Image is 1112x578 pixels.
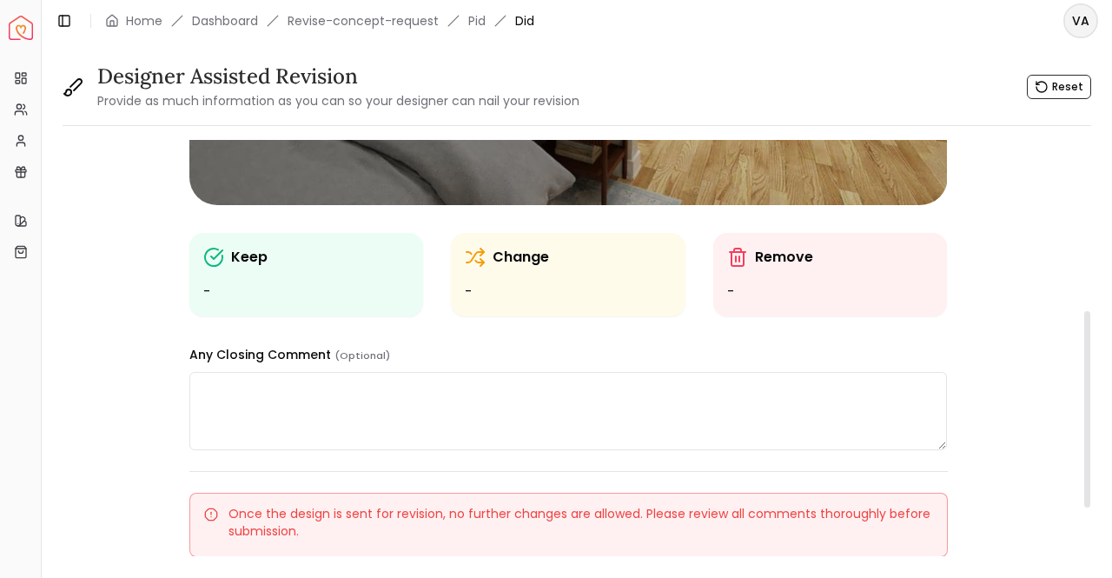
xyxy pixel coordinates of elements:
[203,282,410,302] ul: -
[493,247,549,268] p: Change
[9,16,33,40] img: Spacejoy Logo
[231,247,268,268] p: Keep
[1027,75,1091,99] button: Reset
[515,12,534,30] span: Did
[204,505,933,540] div: Once the design is sent for revision, no further changes are allowed. Please review all comments ...
[126,12,162,30] a: Home
[192,12,258,30] a: Dashboard
[1065,5,1096,37] span: VA
[105,12,534,30] nav: breadcrumb
[288,12,439,30] a: Revise-concept-request
[97,92,579,110] small: Provide as much information as you can so your designer can nail your revision
[9,16,33,40] a: Spacejoy
[727,282,934,302] ul: -
[334,349,390,362] small: (Optional)
[189,346,390,363] label: Any Closing Comment
[465,282,672,302] ul: -
[1063,3,1098,38] button: VA
[468,12,486,30] a: Pid
[755,247,813,268] p: Remove
[97,63,579,90] h3: Designer Assisted Revision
